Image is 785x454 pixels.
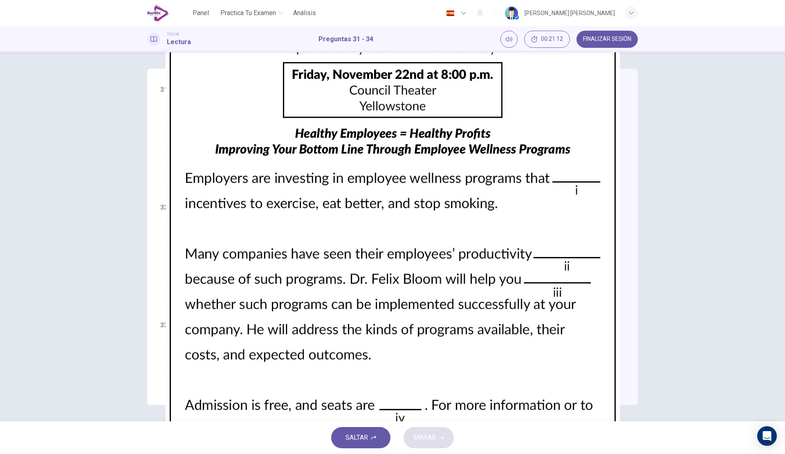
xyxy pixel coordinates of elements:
[167,31,179,37] span: TOEIC®
[147,5,169,21] img: EduSynch logo
[583,36,631,42] span: FINALIZAR SESIÓN
[757,426,777,446] div: Open Intercom Messenger
[445,10,455,16] img: es
[293,8,316,18] span: Análisis
[345,432,368,443] span: SALTAR
[505,7,518,20] img: Profile picture
[220,8,276,18] span: Practica tu examen
[500,31,518,48] div: Silenciar
[524,31,570,48] div: Ocultar
[193,8,209,18] span: Panel
[541,36,563,42] span: 00:21:12
[318,34,373,44] h1: Preguntas 31 - 34
[167,37,191,47] h1: Lectura
[525,8,615,18] div: [PERSON_NAME] [PERSON_NAME]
